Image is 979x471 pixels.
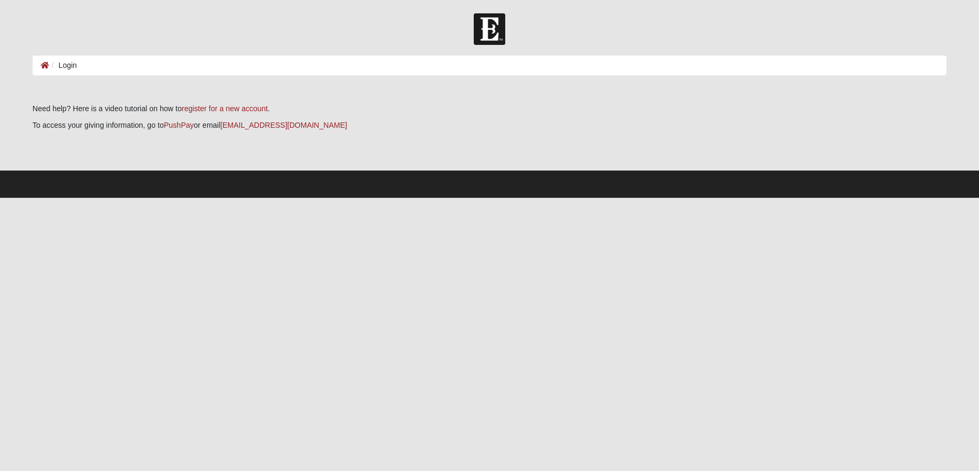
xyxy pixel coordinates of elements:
[474,13,505,45] img: Church of Eleven22 Logo
[164,121,194,129] a: PushPay
[33,103,946,114] p: Need help? Here is a video tutorial on how to .
[49,60,77,71] li: Login
[221,121,347,129] a: [EMAIL_ADDRESS][DOMAIN_NAME]
[182,104,268,113] a: register for a new account
[33,120,946,131] p: To access your giving information, go to or email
